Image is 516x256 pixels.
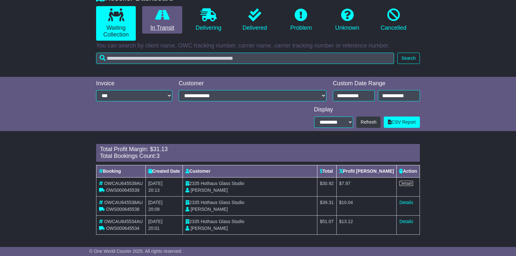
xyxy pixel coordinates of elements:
[142,6,182,34] a: In Transit
[96,6,136,41] a: Waiting Collection
[148,181,163,186] span: [DATE]
[342,200,353,205] span: 10.04
[314,106,420,113] div: Display
[191,207,228,212] span: [PERSON_NAME]
[356,117,381,128] button: Refresh
[333,80,420,87] div: Custom Date Range
[336,177,397,196] td: $
[317,215,336,234] td: $
[189,181,199,186] span: 2335
[317,177,336,196] td: $
[336,165,397,177] th: Profit [PERSON_NAME]
[191,226,228,231] span: [PERSON_NAME]
[106,188,140,193] span: OWS000645539
[100,153,416,160] div: Total Bookings Count:
[342,181,350,186] span: 7.97
[153,146,168,152] span: 31.13
[399,219,413,224] a: Details
[384,117,420,128] a: CSV Report
[397,165,420,177] th: Action
[156,153,160,159] span: 3
[374,6,413,34] a: Cancelled
[191,188,228,193] span: [PERSON_NAME]
[322,181,333,186] span: 30.92
[148,226,160,231] span: 20:01
[201,219,244,224] span: Hothaus Glass Studio
[322,219,333,224] span: 51.07
[317,165,336,177] th: Total
[189,6,228,34] a: Delivering
[342,219,353,224] span: 13.12
[201,181,244,186] span: Hothaus Glass Studio
[397,53,420,64] button: Search
[336,215,397,234] td: $
[104,200,143,205] span: OWCAU645538AU
[148,207,160,212] span: 20:09
[399,200,413,205] a: Details
[104,181,143,186] span: OWCAU645539AU
[235,6,274,34] a: Delivered
[96,165,146,177] th: Booking
[201,200,244,205] span: Hothaus Glass Studio
[148,188,160,193] span: 20:13
[148,219,163,224] span: [DATE]
[281,6,321,34] a: Problem
[322,200,333,205] span: 39.31
[399,181,413,186] a: Details
[100,146,416,153] div: Total Profit Margin: $
[96,80,172,87] div: Invoice
[106,226,140,231] span: OWS000645534
[179,80,326,87] div: Customer
[189,219,199,224] span: 2335
[89,249,183,254] span: © One World Courier 2025. All rights reserved.
[104,219,143,224] span: OWCAU645534AU
[327,6,367,34] a: Unknown
[106,207,140,212] span: OWS000645538
[96,42,420,49] p: You can search by client name, OWC tracking number, carrier name, carrier tracking number or refe...
[145,165,183,177] th: Created Date
[148,200,163,205] span: [DATE]
[317,196,336,215] td: $
[183,165,317,177] th: Customer
[189,200,199,205] span: 2335
[336,196,397,215] td: $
